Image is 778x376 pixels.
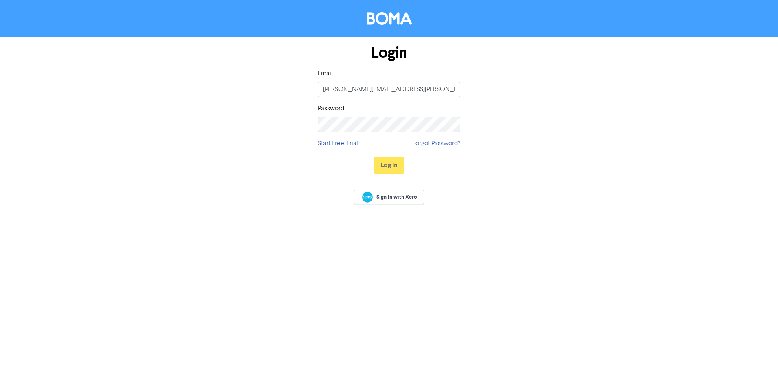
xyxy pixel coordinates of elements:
[318,104,344,114] label: Password
[367,12,412,25] img: BOMA Logo
[376,193,417,201] span: Sign In with Xero
[318,44,460,62] h1: Login
[412,139,460,149] a: Forgot Password?
[318,69,333,79] label: Email
[318,139,358,149] a: Start Free Trial
[362,192,373,203] img: Xero logo
[374,157,404,174] button: Log In
[354,190,424,204] a: Sign In with Xero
